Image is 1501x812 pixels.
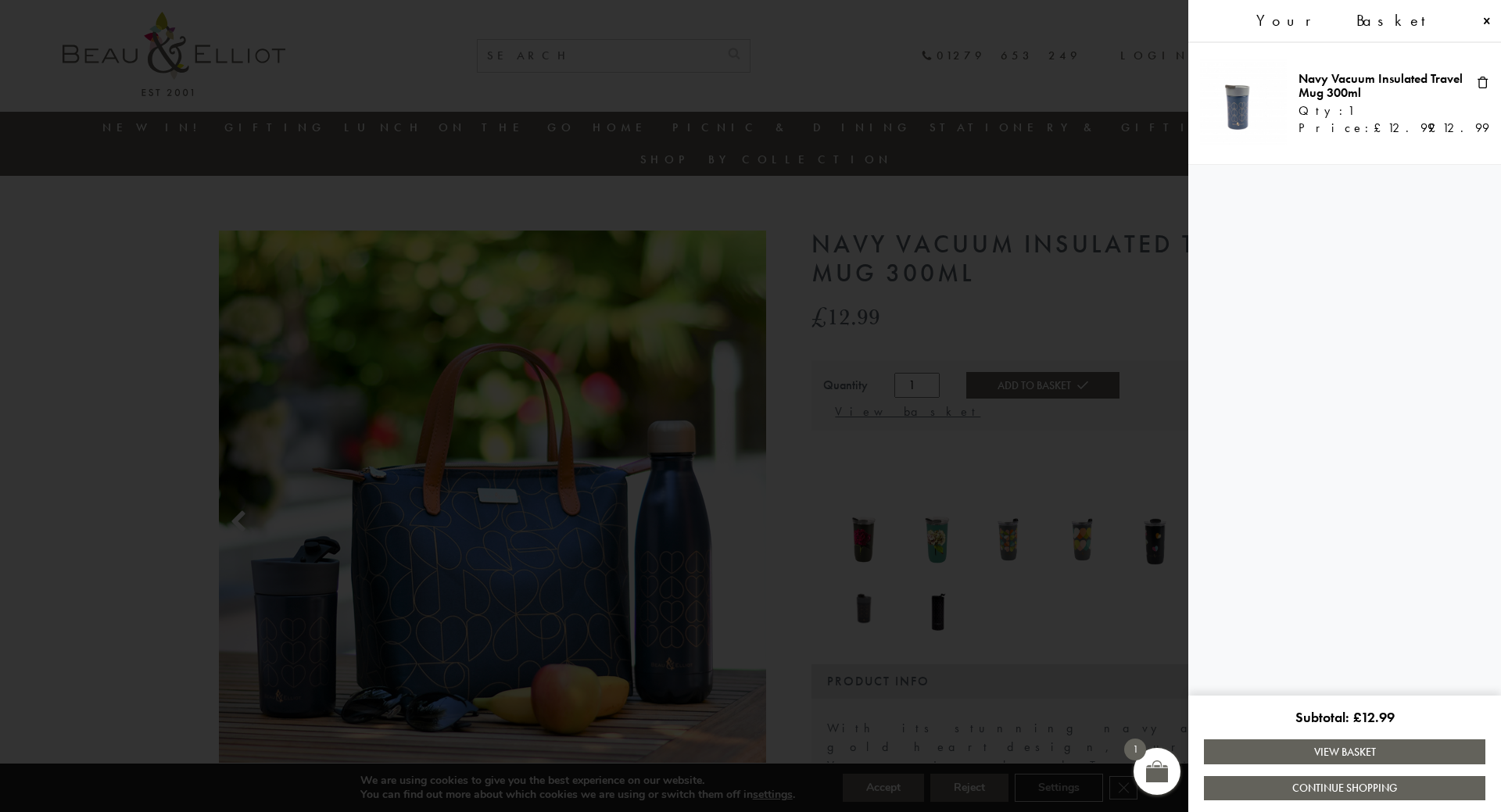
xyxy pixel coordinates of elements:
span: Your Basket [1256,12,1439,30]
span: Subtotal [1295,708,1353,726]
bdi: 12.99 [1353,708,1395,726]
div: Price: [1299,121,1466,135]
bdi: 12.99 [1374,120,1435,136]
a: Navy Vacuum Insulated Travel Mug 300ml [1299,70,1463,101]
div: Qty: [1299,104,1466,121]
span: £ [1374,120,1388,136]
a: View Basket [1204,739,1485,764]
span: 1 [1348,104,1354,118]
bdi: 12.99 [1428,120,1489,136]
a: Continue Shopping [1204,776,1485,800]
img: Navy Vacuum Insulated Travel Mug 300ml [1200,59,1287,145]
span: £ [1428,120,1442,136]
span: 1 [1124,739,1146,760]
span: £ [1353,708,1361,726]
